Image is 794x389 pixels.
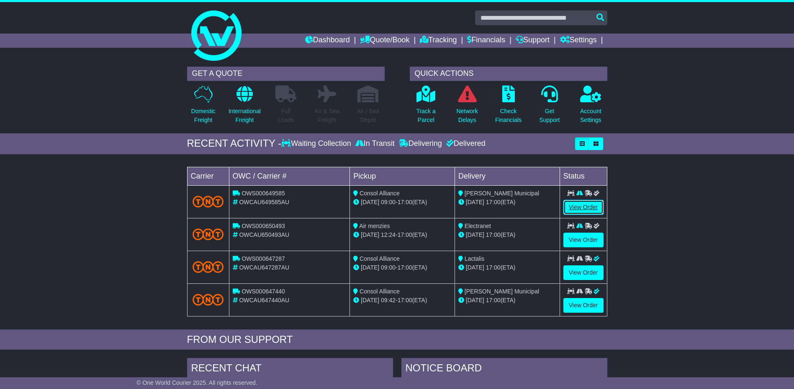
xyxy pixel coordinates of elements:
[193,228,224,240] img: TNT_Domestic.png
[455,167,560,185] td: Delivery
[416,85,436,129] a: Track aParcel
[381,264,396,271] span: 09:00
[465,190,539,197] span: [PERSON_NAME] Municipal
[361,297,379,303] span: [DATE]
[187,167,229,185] td: Carrier
[458,263,556,272] div: (ETA)
[190,85,216,129] a: DomesticFreight
[466,199,484,205] span: [DATE]
[486,297,501,303] span: 17:00
[465,255,484,262] span: Lactalis
[397,139,444,148] div: Delivering
[444,139,486,148] div: Delivered
[563,200,604,215] a: View Order
[191,107,215,124] p: Domestic Freight
[193,294,224,305] img: TNT_Domestic.png
[357,107,380,124] p: Air / Sea Depot
[466,231,484,238] span: [DATE]
[401,358,607,381] div: NOTICE BOARD
[398,297,412,303] span: 17:00
[495,85,522,129] a: CheckFinancials
[466,264,484,271] span: [DATE]
[456,107,478,124] p: Network Delays
[228,85,261,129] a: InternationalFreight
[486,199,501,205] span: 17:00
[239,264,289,271] span: OWCAU647287AU
[187,358,393,381] div: RECENT CHAT
[353,231,451,239] div: - (ETA)
[315,107,339,124] p: Air & Sea Freight
[410,67,607,81] div: QUICK ACTIONS
[350,167,455,185] td: Pickup
[361,264,379,271] span: [DATE]
[229,107,261,124] p: International Freight
[560,167,607,185] td: Status
[466,297,484,303] span: [DATE]
[353,139,397,148] div: In Transit
[239,199,289,205] span: OWCAU649585AU
[239,297,289,303] span: OWCAU647440AU
[305,34,350,48] a: Dashboard
[136,379,257,386] span: © One World Courier 2025. All rights reserved.
[416,107,436,124] p: Track a Parcel
[516,34,550,48] a: Support
[281,139,353,148] div: Waiting Collection
[353,198,451,207] div: - (ETA)
[381,297,396,303] span: 09:42
[360,190,400,197] span: Consol Alliance
[398,199,412,205] span: 17:00
[539,85,560,129] a: GetSupport
[398,231,412,238] span: 17:00
[465,223,491,229] span: Electranet
[420,34,457,48] a: Tracking
[242,288,285,295] span: OWS000647440
[563,298,604,313] a: View Order
[458,231,556,239] div: (ETA)
[187,67,385,81] div: GET A QUOTE
[361,231,379,238] span: [DATE]
[580,107,601,124] p: Account Settings
[187,334,607,346] div: FROM OUR SUPPORT
[193,196,224,207] img: TNT_Domestic.png
[360,34,409,48] a: Quote/Book
[560,34,597,48] a: Settings
[242,190,285,197] span: OWS000649585
[361,199,379,205] span: [DATE]
[456,85,478,129] a: NetworkDelays
[381,231,396,238] span: 12:24
[360,288,400,295] span: Consol Alliance
[486,231,501,238] span: 17:00
[398,264,412,271] span: 17:00
[275,107,296,124] p: Full Loads
[187,137,282,150] div: RECENT ACTIVITY -
[229,167,350,185] td: OWC / Carrier #
[465,288,539,295] span: [PERSON_NAME] Municipal
[193,261,224,272] img: TNT_Domestic.png
[381,199,396,205] span: 09:00
[539,107,560,124] p: Get Support
[563,233,604,247] a: View Order
[359,223,390,229] span: Air menzies
[353,263,451,272] div: - (ETA)
[495,107,522,124] p: Check Financials
[458,198,556,207] div: (ETA)
[467,34,505,48] a: Financials
[580,85,602,129] a: AccountSettings
[242,223,285,229] span: OWS000650493
[458,296,556,305] div: (ETA)
[563,265,604,280] a: View Order
[360,255,400,262] span: Consol Alliance
[239,231,289,238] span: OWCAU650493AU
[242,255,285,262] span: OWS000647287
[353,296,451,305] div: - (ETA)
[486,264,501,271] span: 17:00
